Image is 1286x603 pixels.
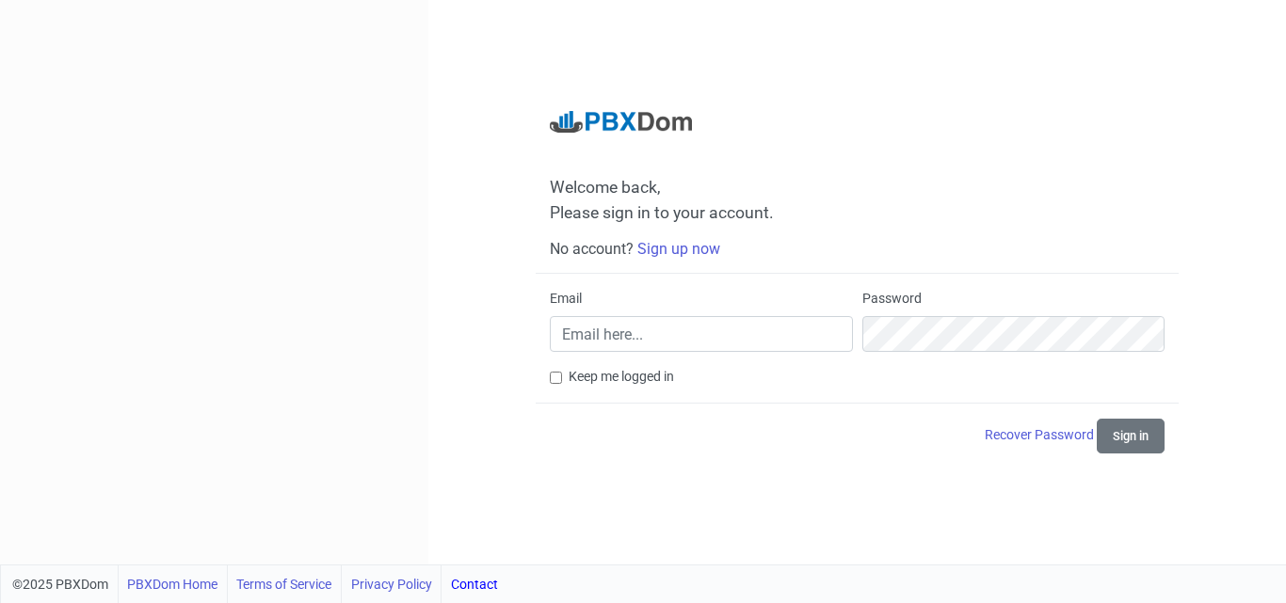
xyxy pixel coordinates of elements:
[236,565,331,603] a: Terms of Service
[351,565,432,603] a: Privacy Policy
[862,289,922,309] label: Password
[12,565,498,603] div: ©2025 PBXDom
[127,565,217,603] a: PBXDom Home
[1097,419,1165,453] button: Sign in
[550,240,1165,258] h6: No account?
[637,240,720,258] a: Sign up now
[550,203,774,222] span: Please sign in to your account.
[451,565,498,603] a: Contact
[550,289,582,309] label: Email
[569,367,674,387] label: Keep me logged in
[550,316,852,352] input: Email here...
[985,427,1097,442] a: Recover Password
[550,178,1165,198] span: Welcome back,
